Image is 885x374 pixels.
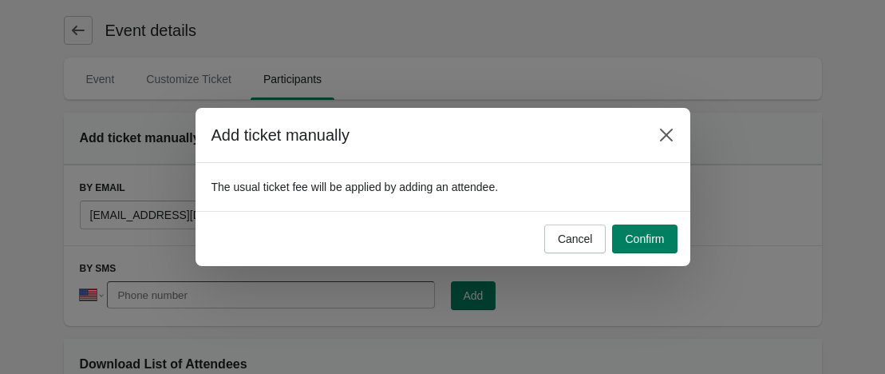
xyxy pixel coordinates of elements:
[612,225,677,253] button: Confirm
[211,179,674,195] p: The usual ticket fee will be applied by adding an attendee.
[558,233,593,245] span: Cancel
[211,124,636,146] h2: Add ticket manually
[652,121,681,149] button: Close
[625,233,664,245] span: Confirm
[544,225,606,253] button: Cancel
